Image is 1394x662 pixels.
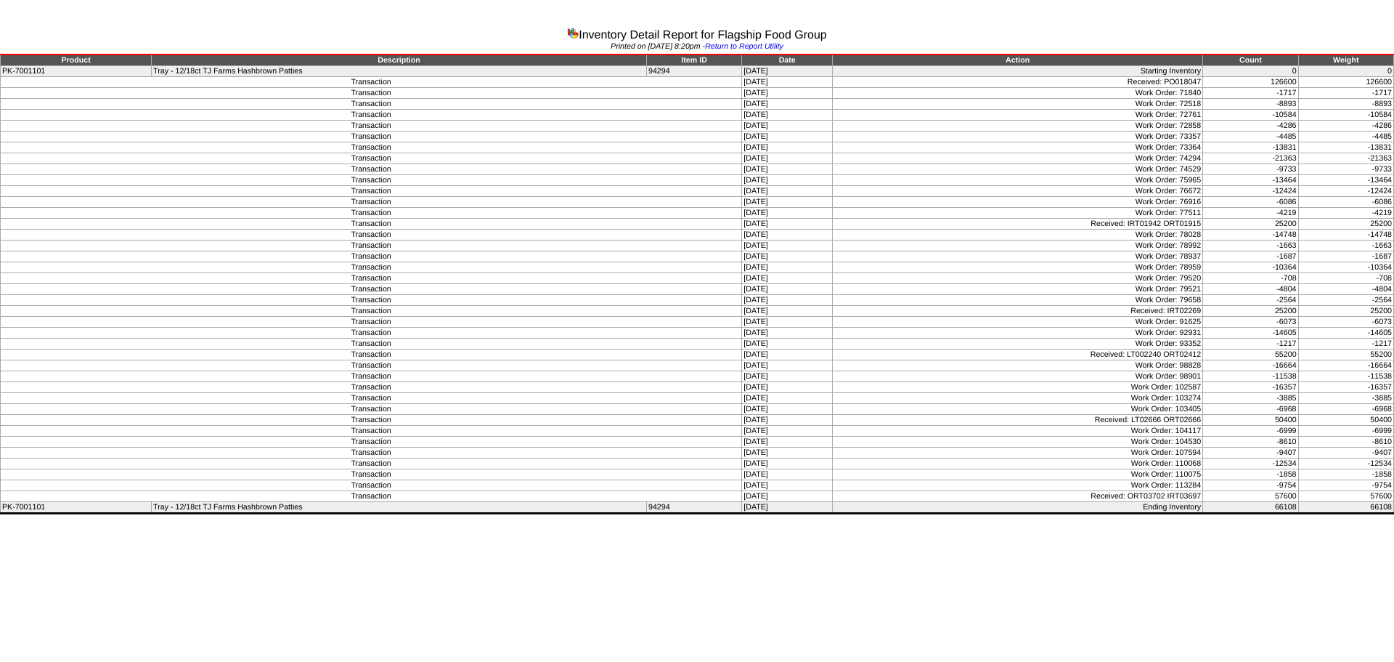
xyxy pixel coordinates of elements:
td: Received: ORT03702 IRT03697 [833,491,1203,502]
td: Work Order: 78028 [833,230,1203,241]
td: [DATE] [742,502,833,514]
td: -13464 [1298,175,1393,186]
td: -11538 [1298,371,1393,382]
td: -4804 [1298,284,1393,295]
td: [DATE] [742,491,833,502]
td: Transaction [1,164,742,175]
td: Work Order: 78992 [833,241,1203,251]
td: -11538 [1203,371,1298,382]
td: [DATE] [742,251,833,262]
td: Transaction [1,241,742,251]
td: [DATE] [742,295,833,306]
td: Work Order: 113284 [833,480,1203,491]
td: -16357 [1298,382,1393,393]
td: Tray - 12/18ct TJ Farms Hashbrown Patties [152,66,647,77]
td: [DATE] [742,186,833,197]
td: Ending Inventory [833,502,1203,514]
td: -13464 [1203,175,1298,186]
td: -6999 [1298,426,1393,437]
td: Transaction [1,404,742,415]
td: -10584 [1203,110,1298,121]
td: -1217 [1298,339,1393,350]
td: Transaction [1,328,742,339]
td: Transaction [1,88,742,99]
td: -2564 [1298,295,1393,306]
td: Work Order: 104530 [833,437,1203,448]
td: Work Order: 77511 [833,208,1203,219]
td: Work Order: 71840 [833,88,1203,99]
td: -1663 [1203,241,1298,251]
td: [DATE] [742,241,833,251]
td: Work Order: 72518 [833,99,1203,110]
td: Transaction [1,426,742,437]
td: -4804 [1203,284,1298,295]
td: 126600 [1298,77,1393,88]
td: [DATE] [742,306,833,317]
td: -708 [1298,273,1393,284]
td: Transaction [1,459,742,469]
td: [DATE] [742,284,833,295]
td: Work Order: 103274 [833,393,1203,404]
td: Item ID [646,55,741,66]
td: 0 [1298,66,1393,77]
td: [DATE] [742,142,833,153]
td: [DATE] [742,371,833,382]
td: Transaction [1,295,742,306]
td: -1858 [1203,469,1298,480]
td: Received: LT02666 ORT02666 [833,415,1203,426]
td: 66108 [1203,502,1298,514]
td: Transaction [1,153,742,164]
td: -8610 [1298,437,1393,448]
td: -4485 [1298,132,1393,142]
td: -1687 [1203,251,1298,262]
td: Work Order: 72761 [833,110,1203,121]
td: [DATE] [742,459,833,469]
td: -13831 [1203,142,1298,153]
td: Transaction [1,350,742,360]
td: Count [1203,55,1298,66]
td: Work Order: 75965 [833,175,1203,186]
td: Work Order: 92931 [833,328,1203,339]
td: [DATE] [742,273,833,284]
td: Transaction [1,491,742,502]
td: 50400 [1203,415,1298,426]
td: Tray - 12/18ct TJ Farms Hashbrown Patties [152,502,647,514]
td: [DATE] [742,208,833,219]
td: Received: LT002240 ORT02412 [833,350,1203,360]
td: -9407 [1203,448,1298,459]
td: [DATE] [742,426,833,437]
td: -1717 [1203,88,1298,99]
td: Transaction [1,121,742,132]
td: -12534 [1298,459,1393,469]
td: [DATE] [742,393,833,404]
td: -6073 [1203,317,1298,328]
td: -9733 [1298,164,1393,175]
td: 55200 [1203,350,1298,360]
td: -12534 [1203,459,1298,469]
td: -9407 [1298,448,1393,459]
td: -9754 [1298,480,1393,491]
td: [DATE] [742,437,833,448]
td: -21363 [1298,153,1393,164]
td: Transaction [1,339,742,350]
td: [DATE] [742,360,833,371]
td: 66108 [1298,502,1393,514]
td: -16357 [1203,382,1298,393]
td: -12424 [1203,186,1298,197]
td: [DATE] [742,99,833,110]
td: -8610 [1203,437,1298,448]
td: -6999 [1203,426,1298,437]
td: Work Order: 73357 [833,132,1203,142]
td: -1687 [1298,251,1393,262]
td: [DATE] [742,469,833,480]
td: Work Order: 78937 [833,251,1203,262]
td: Transaction [1,273,742,284]
td: -9733 [1203,164,1298,175]
td: Transaction [1,469,742,480]
td: Transaction [1,448,742,459]
td: -6086 [1203,197,1298,208]
td: Work Order: 79521 [833,284,1203,295]
td: Weight [1298,55,1393,66]
td: -3885 [1298,393,1393,404]
td: 94294 [646,502,741,514]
